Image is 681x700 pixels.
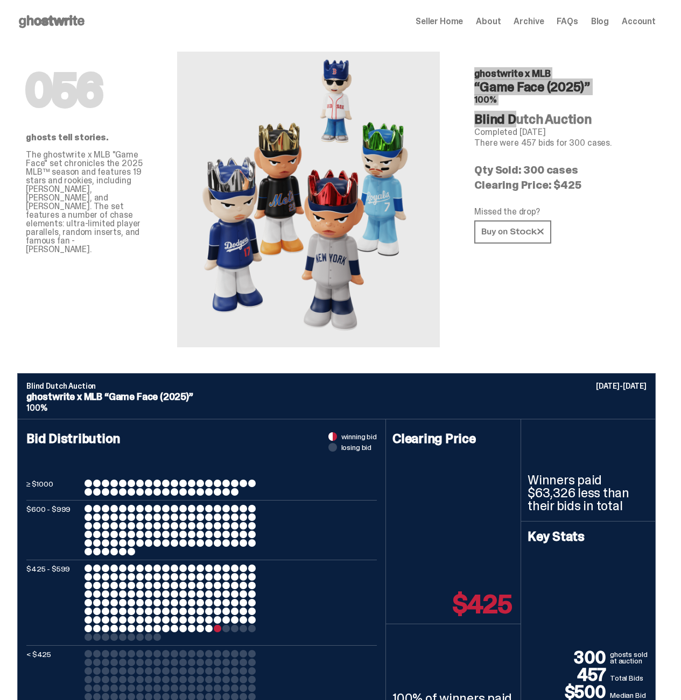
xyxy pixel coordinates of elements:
a: Account [622,17,656,26]
p: Qty Sold: 300 cases [474,165,647,175]
span: winning bid [341,433,377,440]
p: Clearing Price: $425 [474,180,647,190]
p: ghosts tell stories. [26,133,143,142]
img: MLB&ldquo;Game Face (2025)&rdquo; [190,52,427,347]
p: $425 [453,591,512,617]
span: 100% [474,94,496,105]
a: Archive [514,17,544,26]
p: ≥ $1000 [26,480,80,496]
span: ghostwrite x MLB [474,67,550,80]
p: $600 - $999 [26,505,80,555]
a: About [476,17,501,26]
h4: Blind Dutch Auction [474,113,647,126]
p: ghostwrite x MLB “Game Face (2025)” [26,392,647,402]
a: Seller Home [416,17,463,26]
h4: Bid Distribution [26,432,377,480]
p: Missed the drop? [474,208,647,216]
h4: Clearing Price [392,432,514,445]
a: FAQs [557,17,578,26]
p: ghosts sold at auction [610,651,649,666]
p: $425 - $599 [26,565,80,641]
p: [DATE]-[DATE] [596,382,647,390]
p: Total Bids [610,673,649,683]
p: Blind Dutch Auction [26,382,647,390]
span: losing bid [341,444,372,451]
p: Completed [DATE] [474,128,647,137]
a: Blog [591,17,609,26]
h1: 056 [26,69,143,112]
p: The ghostwrite x MLB "Game Face" set chronicles the 2025 MLB™ season and features 19 stars and ro... [26,151,143,254]
p: 457 [528,666,610,683]
h4: Key Stats [528,530,649,543]
p: 300 [528,649,610,666]
h4: “Game Face (2025)” [474,81,647,94]
p: There were 457 bids for 300 cases. [474,139,647,147]
span: 100% [26,402,47,413]
p: Winners paid $63,326 less than their bids in total [528,474,649,512]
